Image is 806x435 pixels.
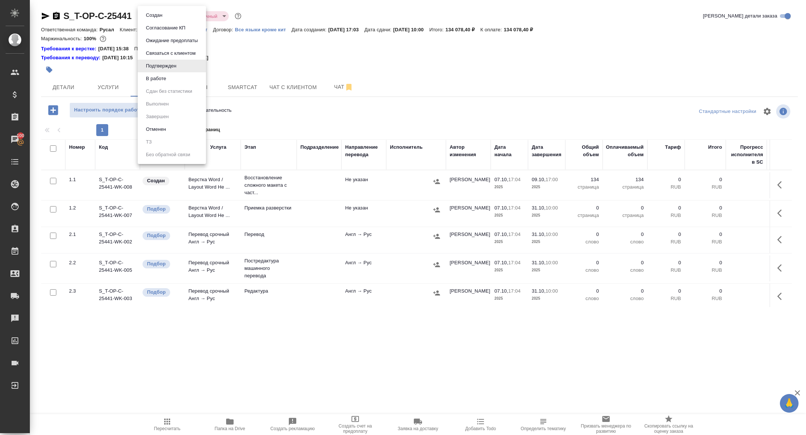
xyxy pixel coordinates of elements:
button: Ожидание предоплаты [144,37,200,45]
button: ТЗ [144,138,154,146]
button: Согласование КП [144,24,188,32]
button: Создан [144,11,165,19]
button: Отменен [144,125,168,133]
button: Без обратной связи [144,151,193,159]
button: В работе [144,75,168,83]
button: Связаться с клиентом [144,49,198,57]
button: Подтвержден [144,62,179,70]
button: Сдан без статистики [144,87,194,95]
button: Завершен [144,113,171,121]
button: Выполнен [144,100,171,108]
